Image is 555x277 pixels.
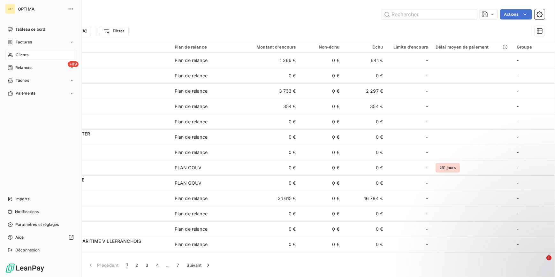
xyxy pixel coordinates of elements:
td: 354 € [343,99,387,114]
span: - [426,180,428,186]
td: 0 € [300,175,343,191]
span: - [426,103,428,110]
span: - [426,211,428,217]
div: Plan de relance [175,57,208,64]
div: Échu [347,44,383,50]
input: Rechercher [381,9,477,19]
button: Actions [500,9,532,19]
button: Suivant [183,258,215,272]
td: 2 297 € [343,83,387,99]
span: Notifications [15,209,39,215]
span: 1AB [44,106,167,113]
span: 1 [126,262,128,268]
div: Groupe [517,44,551,50]
td: 0 € [241,114,300,129]
span: - [517,134,519,140]
span: - [517,119,519,124]
span: +99 [68,61,79,67]
span: 1ABUSINESS [44,137,167,143]
span: - [426,88,428,94]
td: 0 € [241,206,300,221]
div: Plan de relance [175,73,208,79]
span: 1ADB [44,214,167,220]
div: PLAN GOUV [175,180,201,186]
td: 1 266 € [241,53,300,68]
div: Plan de relance [175,88,208,94]
span: Paiements [16,90,35,96]
div: PLAN GOUV [175,165,201,171]
div: Plan de relance [175,103,208,110]
div: Plan de relance [175,226,208,232]
td: 0 € [343,252,387,267]
span: 1216MOBILIER [44,60,167,67]
td: 0 € [300,114,343,129]
span: 1ACLEANER [44,152,167,159]
td: 0 € [300,221,343,237]
span: - [517,58,519,63]
td: 0 € [241,160,300,175]
td: 0 € [343,221,387,237]
button: 7 [173,258,183,272]
div: Plan de relance [175,134,208,140]
iframe: Intercom notifications message [427,215,555,260]
td: 0 € [300,160,343,175]
span: 1ADCPGCATM [44,229,167,235]
span: Paramètres et réglages [15,222,59,227]
img: Logo LeanPay [5,263,45,273]
span: … [163,260,173,270]
div: OP [5,4,15,14]
span: - [426,241,428,248]
td: 0 € [343,68,387,83]
div: Plan de relance [175,241,208,248]
span: - [517,73,519,78]
div: Non-échu [304,44,339,50]
span: OPTIMA [18,6,64,12]
span: 1ABC [44,91,167,97]
td: 0 € [343,206,387,221]
span: Imports [15,196,29,202]
span: - [426,73,428,79]
span: 1ACM [44,198,167,205]
div: Plan de relance [175,211,208,217]
td: 0 € [300,53,343,68]
button: 1 [122,258,132,272]
button: 3 [142,258,152,272]
td: 0 € [300,99,343,114]
span: Clients [16,52,28,58]
td: 0 € [343,114,387,129]
span: - [426,57,428,64]
td: 0 € [241,145,300,160]
div: Limite d’encours [391,44,428,50]
div: Délai moyen de paiement [436,44,509,50]
span: - [426,195,428,202]
div: Plan de relance [175,195,208,202]
td: 0 € [300,252,343,267]
button: Filtrer [99,26,128,36]
span: 1GVTRAMOGE [44,183,167,189]
div: Plan de relance [175,119,208,125]
span: - [426,226,428,232]
td: 0 € [300,145,343,160]
td: 21 615 € [241,191,300,206]
td: 0 € [241,68,300,83]
span: 1 [546,255,551,260]
td: 0 € [343,160,387,175]
span: Tâches [16,78,29,83]
a: Aide [5,232,76,242]
td: 354 € [241,99,300,114]
div: Montant d'encours [245,44,296,50]
span: Relances [15,65,32,71]
td: 0 € [300,191,343,206]
button: Précédent [84,258,122,272]
span: - [426,134,428,140]
td: 0 € [343,145,387,160]
span: AFFRETEMENT MARITIME VILLEFRANCHOIS [44,238,141,244]
div: Plan de relance [175,149,208,156]
iframe: Intercom live chat [533,255,549,271]
span: 1GVTACCOBAMS [44,168,167,174]
td: 0 € [241,252,300,267]
td: 0 € [300,68,343,83]
td: 0 € [300,206,343,221]
span: - [426,119,428,125]
td: 3 733 € [241,83,300,99]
